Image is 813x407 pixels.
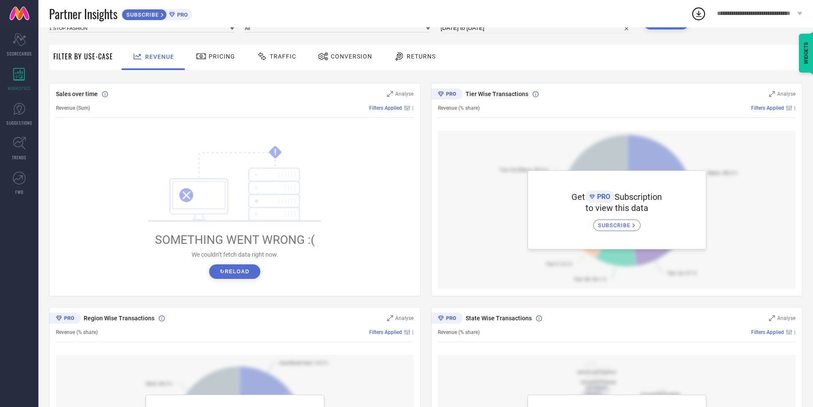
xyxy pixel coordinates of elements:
a: SUBSCRIBE [593,213,641,231]
span: FWD [15,189,23,195]
span: | [794,329,796,335]
span: Revenue [145,53,174,60]
span: Analyse [777,315,796,321]
span: SUGGESTIONS [6,120,32,126]
div: Premium [431,313,463,325]
span: Revenue (Sum) [56,105,90,111]
span: Conversion [331,53,372,60]
span: Traffic [270,53,296,60]
svg: Zoom [387,315,393,321]
span: Subscription [615,192,662,202]
div: Premium [49,313,81,325]
span: SCORECARDS [7,50,32,57]
span: Filters Applied [369,105,402,111]
span: PRO [595,193,610,201]
tspan: ! [274,147,277,157]
span: PRO [175,12,188,18]
span: Pricing [209,53,235,60]
span: Filter By Use-Case [53,51,113,61]
span: | [412,105,414,111]
a: SUBSCRIBEPRO [122,7,192,20]
span: Filters Applied [751,329,784,335]
div: Premium [431,88,463,101]
span: Revenue (% share) [56,329,98,335]
svg: Zoom [769,91,775,97]
span: SUBSCRIBE [122,12,161,18]
span: SOMETHING WENT WRONG :( [155,233,315,247]
svg: Zoom [387,91,393,97]
span: Sales over time [56,91,98,97]
span: Analyse [395,91,414,97]
span: Analyse [395,315,414,321]
button: ↻Reload [209,264,260,279]
span: Revenue (% share) [438,105,480,111]
input: Select time period [441,23,633,33]
span: Filters Applied [751,105,784,111]
span: State Wise Transactions [466,315,532,322]
div: Open download list [691,6,706,21]
span: Region Wise Transactions [84,315,154,322]
span: | [794,105,796,111]
span: Analyse [777,91,796,97]
span: Filters Applied [369,329,402,335]
span: Revenue (% share) [438,329,480,335]
span: Tier Wise Transactions [466,91,528,97]
span: WORKSPACE [8,85,31,91]
span: to view this data [586,203,648,213]
span: | [412,329,414,335]
span: Returns [407,53,436,60]
span: Partner Insights [49,5,117,23]
span: TRENDS [12,154,26,161]
span: Get [571,192,585,202]
span: SUBSCRIBE [598,222,632,228]
span: We couldn’t fetch data right now. [192,251,278,258]
svg: Zoom [769,315,775,321]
